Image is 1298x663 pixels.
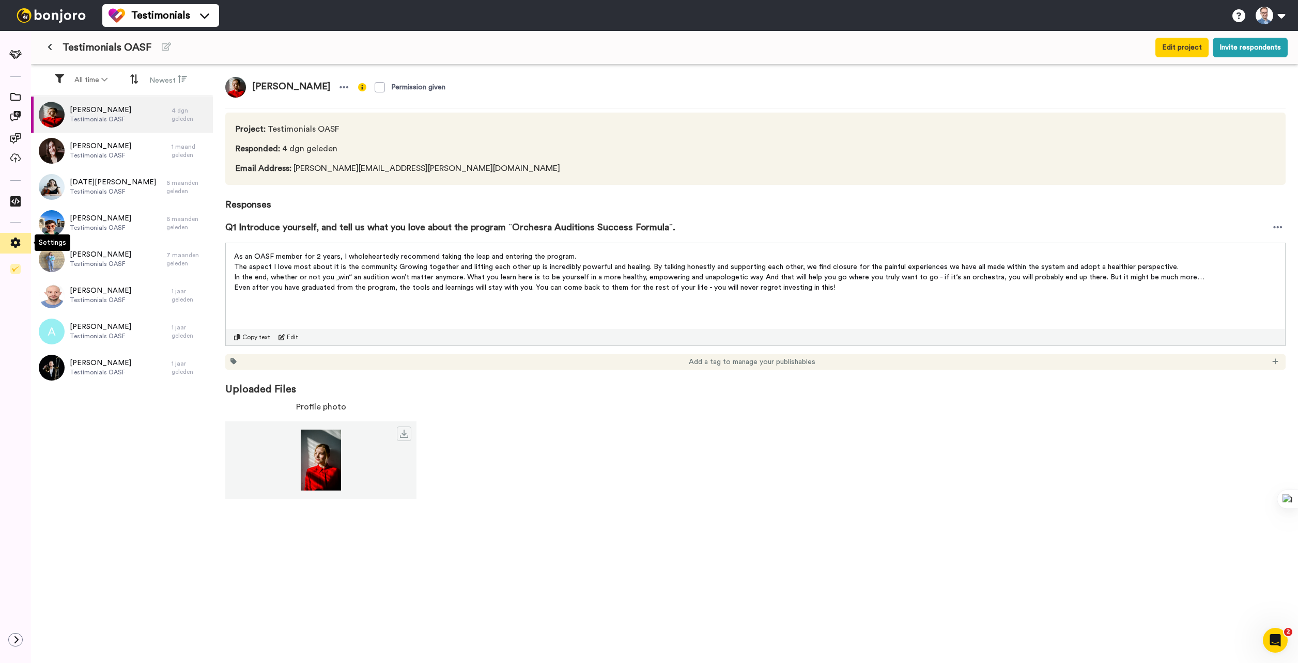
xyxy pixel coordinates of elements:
[39,246,65,272] img: 985e1a3c-d4ce-4f85-893b-e3612e3ca5d2.jpeg
[70,286,131,296] span: [PERSON_NAME]
[70,213,131,224] span: [PERSON_NAME]
[68,71,114,89] button: All time
[70,224,131,232] span: Testimonials OASF
[63,40,151,55] span: Testimonials OASF
[236,145,280,153] span: Responded :
[1155,38,1209,57] button: Edit project
[31,350,213,386] a: [PERSON_NAME]Testimonials OASF1 jaar geleden
[31,205,213,241] a: [PERSON_NAME]Testimonials OASF6 maanden geleden
[689,357,815,367] span: Add a tag to manage your publishables
[70,358,131,368] span: [PERSON_NAME]
[39,102,65,128] img: 90a0dc19-98ea-407d-9686-f3a771abe3c6.jpeg
[131,8,190,23] span: Testimonials
[109,7,125,24] img: tm-color.svg
[70,249,131,260] span: [PERSON_NAME]
[31,313,213,350] a: [PERSON_NAME]Testimonials OASF1 jaar geleden
[31,277,213,313] a: [PERSON_NAME]Testimonials OASF1 jaar geleden
[172,359,208,376] div: 1 jaar geleden
[166,179,208,195] div: 6 maanden geleden
[1213,38,1288,57] button: Invite respondents
[234,274,1204,281] span: In the end, whether or not you „win“ an audition won’t matter anymore. What you learn here is to ...
[39,282,65,308] img: e9c620cf-ba48-40c8-b429-627f6d03d423.jpeg
[236,162,560,175] span: [PERSON_NAME][EMAIL_ADDRESS][PERSON_NAME][DOMAIN_NAME]
[31,133,213,169] a: [PERSON_NAME]Testimonials OASF1 maand geleden
[31,169,213,205] a: [DATE][PERSON_NAME]Testimonials OASF6 maanden geleden
[234,284,836,291] span: Even after you have graduated from the program, the tools and learnings will stay with you. You c...
[234,253,576,260] span: As an OASF member for 2 years, I wholeheartedly recommend taking the leap and entering the program.
[35,234,70,251] div: Settings
[358,83,366,91] img: info-yellow.svg
[70,105,131,115] span: [PERSON_NAME]
[236,123,560,135] span: Testimonials OASF
[31,97,213,133] a: [PERSON_NAME]Testimonials OASF4 dgn geleden
[39,319,65,344] img: a.png
[70,322,131,332] span: [PERSON_NAME]
[172,106,208,123] div: 4 dgn geleden
[39,210,65,236] img: 93605e31-dc11-449a-a099-963f4063c4e8.jpeg
[70,177,156,187] span: [DATE][PERSON_NAME]
[1284,628,1292,636] span: 2
[287,333,298,341] span: Edit
[166,251,208,267] div: 7 maanden geleden
[70,187,156,196] span: Testimonials OASF
[39,174,65,200] img: 81ead7e4-c729-45c7-b9b5-2376dd8c2456.jpeg
[236,125,266,133] span: Project :
[391,82,445,92] div: Permission given
[225,430,416,491] img: 90a0dc19-98ea-407d-9686-f3a771abe3c6.jpeg
[39,355,65,381] img: c8ac9942-2160-4d38-a01c-95560fdd1c23.jpeg
[70,368,131,376] span: Testimonials OASF
[70,151,131,160] span: Testimonials OASF
[236,143,560,155] span: 4 dgn geleden
[225,77,246,98] img: 90a0dc19-98ea-407d-9686-f3a771abe3c6.jpeg
[234,263,1179,271] span: The aspect I love most about it is the community. Growing together and lifting each other up is i...
[166,215,208,231] div: 6 maanden geleden
[31,241,213,277] a: [PERSON_NAME]Testimonials OASF7 maanden geleden
[70,115,131,123] span: Testimonials OASF
[70,296,131,304] span: Testimonials OASF
[70,260,131,268] span: Testimonials OASF
[246,77,336,98] span: [PERSON_NAME]
[172,143,208,159] div: 1 maand geleden
[143,70,193,90] button: Newest
[296,401,346,413] span: Profile photo
[225,370,1286,397] span: Uploaded Files
[225,220,675,234] span: Q1 Introduce yourself, and tell us what you love about the program ¨Orchesra Auditions Success Fo...
[10,264,21,274] img: Checklist.svg
[242,333,270,341] span: Copy text
[70,141,131,151] span: [PERSON_NAME]
[70,332,131,340] span: Testimonials OASF
[1263,628,1288,653] iframe: Intercom live chat
[225,185,1286,212] span: Responses
[236,164,291,172] span: Email Address :
[12,8,90,23] img: bj-logo-header-white.svg
[39,138,65,164] img: 4c8827c0-ed98-4643-b306-55bb7ccd549d.jpeg
[172,323,208,340] div: 1 jaar geleden
[172,287,208,304] div: 1 jaar geleden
